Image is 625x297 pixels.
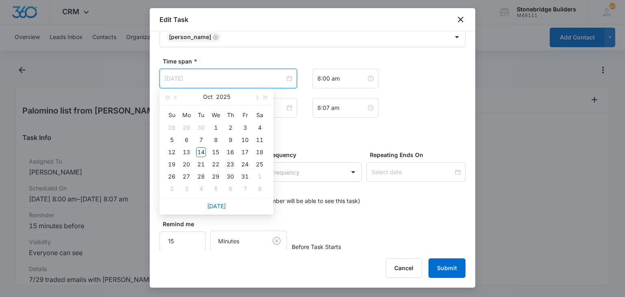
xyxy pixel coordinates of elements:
div: 29 [181,123,191,133]
td: 2025-10-20 [179,158,194,170]
div: 16 [225,147,235,157]
td: 2025-10-21 [194,158,208,170]
td: 2025-10-01 [208,122,223,134]
input: 8:00 am [317,74,366,83]
td: 2025-11-02 [164,183,179,195]
input: Select date [372,168,453,177]
th: We [208,109,223,122]
td: 2025-11-06 [223,183,238,195]
div: 8 [211,135,221,145]
div: 5 [211,184,221,194]
button: Cancel [386,258,422,278]
div: 7 [240,184,250,194]
div: 6 [181,135,191,145]
div: 21 [196,159,206,169]
div: 7 [196,135,206,145]
td: 2025-10-26 [164,170,179,183]
div: 3 [181,184,191,194]
button: Submit [428,258,465,278]
div: 14 [196,147,206,157]
td: 2025-10-25 [252,158,267,170]
td: 2025-11-03 [179,183,194,195]
td: 2025-10-31 [238,170,252,183]
div: 2 [225,123,235,133]
div: 12 [167,147,177,157]
div: 8 [255,184,264,194]
div: 13 [181,147,191,157]
td: 2025-10-23 [223,158,238,170]
label: Frequency [267,151,365,159]
div: 23 [225,159,235,169]
div: 20 [181,159,191,169]
th: Th [223,109,238,122]
button: Clear [270,234,283,247]
th: Fr [238,109,252,122]
div: 31 [240,172,250,181]
td: 2025-10-17 [238,146,252,158]
td: 2025-10-10 [238,134,252,146]
div: 15 [211,147,221,157]
td: 2025-10-03 [238,122,252,134]
td: 2025-10-11 [252,134,267,146]
td: 2025-10-06 [179,134,194,146]
td: 2025-10-19 [164,158,179,170]
h1: Edit Task [160,15,188,24]
td: 2025-10-14 [194,146,208,158]
td: 2025-10-02 [223,122,238,134]
div: 4 [255,123,264,133]
button: 2025 [216,89,230,105]
label: Repeating Ends On [370,151,469,159]
div: 28 [196,172,206,181]
div: 30 [225,172,235,181]
span: Before Task Starts [292,242,341,251]
th: Sa [252,109,267,122]
div: 24 [240,159,250,169]
td: 2025-10-15 [208,146,223,158]
label: Remind me [163,220,209,228]
div: 22 [211,159,221,169]
div: 6 [225,184,235,194]
div: 10 [240,135,250,145]
td: 2025-10-18 [252,146,267,158]
div: 1 [211,123,221,133]
td: 2025-10-16 [223,146,238,158]
div: 29 [211,172,221,181]
button: Oct [203,89,213,105]
td: 2025-09-29 [179,122,194,134]
th: Su [164,109,179,122]
td: 2025-10-28 [194,170,208,183]
div: 1 [255,172,264,181]
div: 2 [167,184,177,194]
input: Number [160,231,205,251]
div: 9 [225,135,235,145]
th: Mo [179,109,194,122]
div: 5 [167,135,177,145]
td: 2025-11-05 [208,183,223,195]
div: 17 [240,147,250,157]
td: 2025-11-07 [238,183,252,195]
td: 2025-10-05 [164,134,179,146]
div: 26 [167,172,177,181]
input: Sep 24, 2025 [164,74,285,83]
div: 11 [255,135,264,145]
td: 2025-09-30 [194,122,208,134]
th: Tu [194,109,208,122]
button: close [456,15,465,24]
td: 2025-11-08 [252,183,267,195]
td: 2025-10-29 [208,170,223,183]
div: 27 [181,172,191,181]
td: 2025-09-28 [164,122,179,134]
div: 28 [167,123,177,133]
div: 30 [196,123,206,133]
div: 18 [255,147,264,157]
div: 4 [196,184,206,194]
div: [PERSON_NAME] [169,34,211,40]
td: 2025-10-04 [252,122,267,134]
div: 19 [167,159,177,169]
div: 25 [255,159,264,169]
td: 2025-10-13 [179,146,194,158]
td: 2025-10-30 [223,170,238,183]
td: 2025-10-22 [208,158,223,170]
td: 2025-10-12 [164,146,179,158]
td: 2025-10-24 [238,158,252,170]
